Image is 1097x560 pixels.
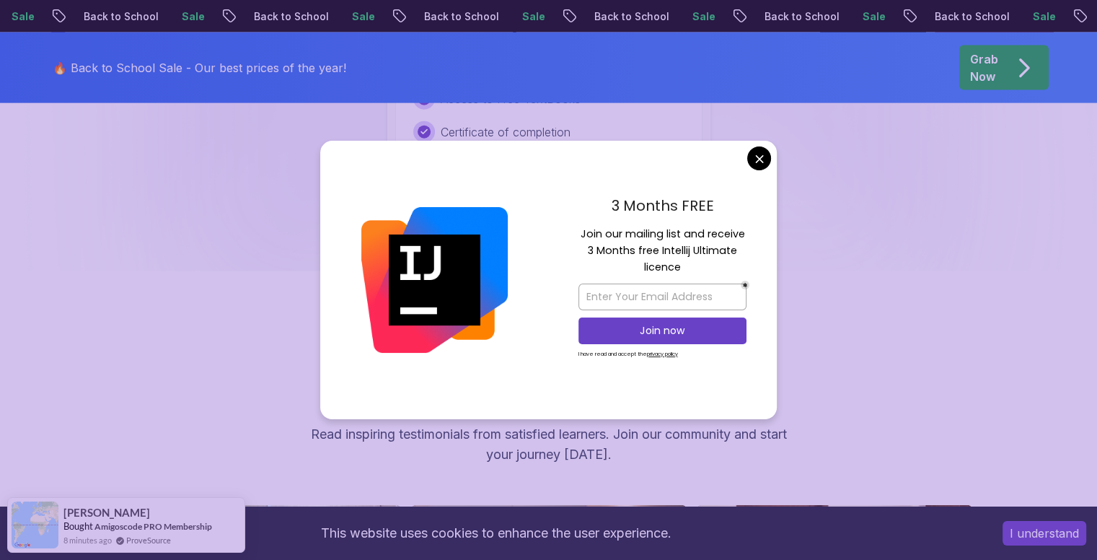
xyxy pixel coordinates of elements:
p: Back to School [752,9,850,24]
button: Accept cookies [1003,521,1086,546]
h2: Real Stories, Real Success [123,387,974,416]
p: Sale [340,9,386,24]
img: provesource social proof notification image [12,502,58,548]
p: Sale [680,9,726,24]
p: Back to School [922,9,1021,24]
span: 8 minutes ago [63,534,112,546]
a: Amigoscode PRO Membership [94,521,212,532]
p: Sale [169,9,216,24]
p: Sale [510,9,556,24]
p: Read inspiring testimonials from satisfied learners. Join our community and start your journey [D... [307,424,791,465]
p: Testimonial [123,358,974,378]
p: Back to School [71,9,169,24]
p: Back to School [242,9,340,24]
p: Sale [850,9,896,24]
p: Certificate of completion [441,123,570,141]
p: Sale [1021,9,1067,24]
span: [PERSON_NAME] [63,507,150,519]
p: Grab Now [970,51,998,85]
p: Back to School [412,9,510,24]
div: This website uses cookies to enhance the user experience. [11,517,981,549]
a: ProveSource [126,534,171,546]
span: Bought [63,520,93,532]
p: 🔥 Back to School Sale - Our best prices of the year! [53,59,346,76]
p: Back to School [582,9,680,24]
